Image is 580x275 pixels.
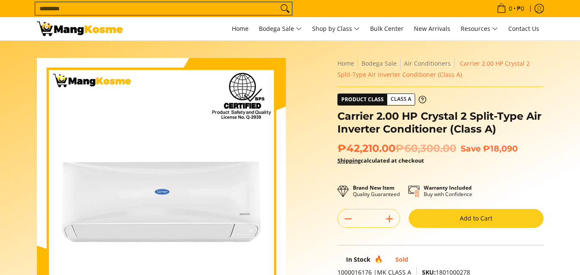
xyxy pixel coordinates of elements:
h1: Carrier 2.00 HP Crystal 2 Split-Type Air Inverter Conditioner (Class A) [337,110,544,136]
p: Buy with Confidence [424,184,472,197]
nav: Breadcrumbs [337,58,544,80]
button: Add to Cart [409,209,544,228]
a: Bodega Sale [255,17,306,40]
a: Product Class Class A [337,94,426,106]
strong: Warranty Included [424,184,472,191]
span: New Arrivals [414,24,450,33]
button: Search [278,2,292,15]
del: ₱60,300.00 [395,142,456,155]
span: Shop by Class [312,24,360,34]
span: Class A [387,94,415,105]
nav: Main Menu [131,17,544,40]
span: ₱42,210.00 [337,142,456,155]
span: 0 [507,6,513,12]
a: Resources [456,17,502,40]
button: Add [379,212,400,226]
span: ₱18,090 [483,143,518,154]
img: Carrier 2 HP Crystal 2 Split-Type Aircon (Class A) l Mang Kosme [37,21,123,36]
span: ₱0 [516,6,525,12]
span: Home [232,24,249,33]
strong: Brand New Item [353,184,395,191]
a: Air Conditioners [404,59,451,67]
span: In Stock [346,255,370,263]
span: Carrier 2.00 HP Crystal 2 Split-Type Air Inverter Conditioner (Class A) [337,59,530,79]
a: Bodega Sale [361,59,397,67]
span: • [494,4,527,13]
span: Save [461,143,481,154]
span: Bulk Center [370,24,404,33]
a: Shop by Class [308,17,364,40]
a: New Arrivals [410,17,455,40]
button: Subtract [338,212,358,226]
span: Sold [395,255,408,263]
strong: calculated at checkout [337,157,424,164]
a: Home [337,59,354,67]
a: Bulk Center [366,17,408,40]
a: Contact Us [504,17,544,40]
a: Shipping [337,157,361,164]
span: Contact Us [508,24,539,33]
span: Resources [461,24,498,34]
p: Quality Guaranteed [353,184,400,197]
span: Bodega Sale [259,24,302,34]
a: Home [228,17,253,40]
span: Product Class [338,94,387,105]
